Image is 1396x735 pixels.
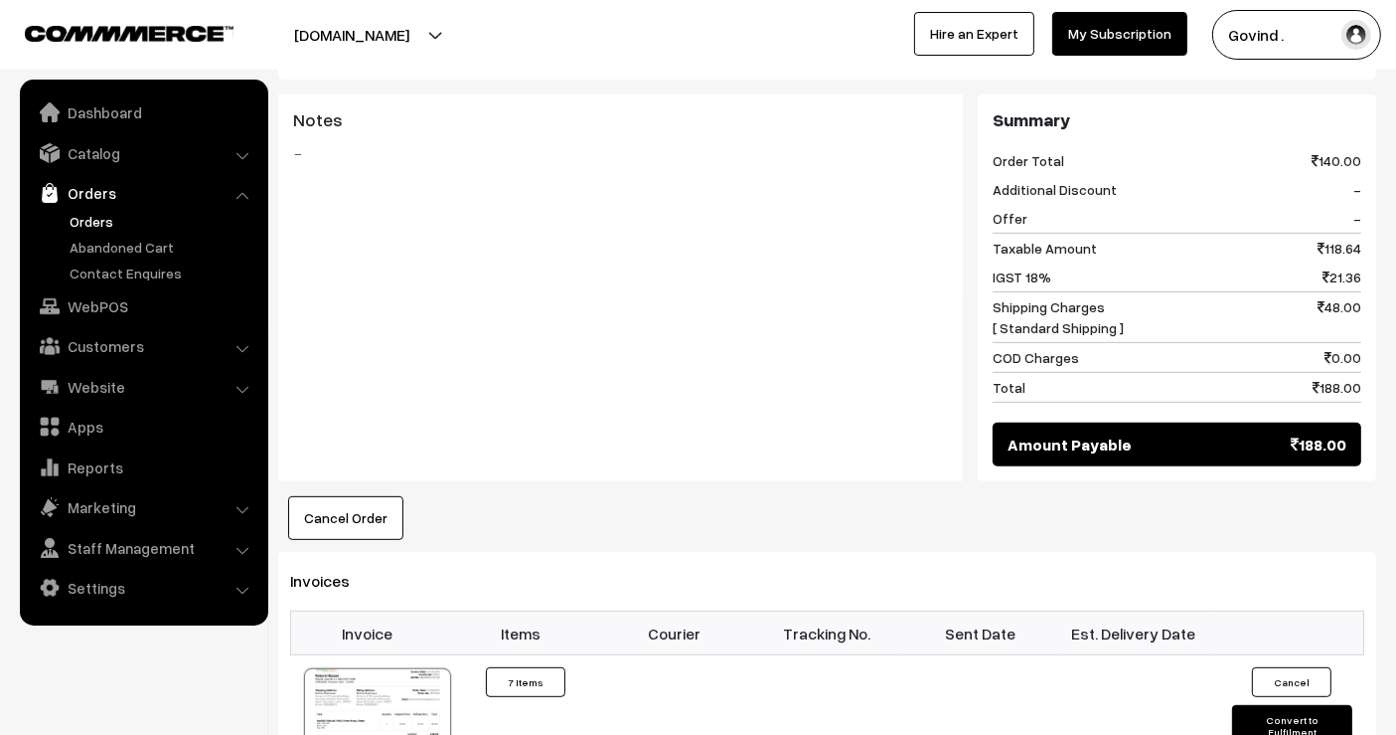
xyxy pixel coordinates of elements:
[25,489,261,525] a: Marketing
[1057,612,1210,655] th: Est. Delivery Date
[65,211,261,232] a: Orders
[25,94,261,130] a: Dashboard
[1322,267,1361,287] span: 21.36
[1252,667,1331,697] button: Cancel
[993,208,1027,229] span: Offer
[25,409,261,445] a: Apps
[225,10,479,60] button: [DOMAIN_NAME]
[1052,12,1187,56] a: My Subscription
[904,612,1057,655] th: Sent Date
[993,377,1025,398] span: Total
[25,530,261,566] a: Staff Management
[25,175,261,211] a: Orders
[25,288,261,324] a: WebPOS
[1324,347,1361,368] span: 0.00
[993,347,1079,368] span: COD Charges
[993,238,1097,259] span: Taxable Amount
[1318,238,1361,259] span: 118.64
[25,570,261,606] a: Settings
[290,571,374,591] span: Invoices
[1341,20,1371,50] img: user
[993,267,1051,287] span: IGST 18%
[65,237,261,258] a: Abandoned Cart
[65,263,261,283] a: Contact Enquires
[293,141,948,165] blockquote: -
[25,450,261,485] a: Reports
[25,328,261,364] a: Customers
[444,612,597,655] th: Items
[288,496,403,540] button: Cancel Order
[1313,377,1361,398] span: 188.00
[750,612,903,655] th: Tracking No.
[1353,179,1361,200] span: -
[291,612,444,655] th: Invoice
[1353,208,1361,229] span: -
[597,612,750,655] th: Courier
[25,20,199,44] a: COMMMERCE
[293,109,948,131] h3: Notes
[486,667,565,697] button: 7 Items
[993,296,1124,338] span: Shipping Charges [ Standard Shipping ]
[1212,10,1381,60] button: Govind .
[25,135,261,171] a: Catalog
[914,12,1034,56] a: Hire an Expert
[1318,296,1361,338] span: 48.00
[1291,433,1346,457] span: 188.00
[993,150,1064,171] span: Order Total
[25,26,233,41] img: COMMMERCE
[1008,433,1132,457] span: Amount Payable
[25,369,261,405] a: Website
[993,179,1117,200] span: Additional Discount
[993,109,1361,131] h3: Summary
[1312,150,1361,171] span: 140.00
